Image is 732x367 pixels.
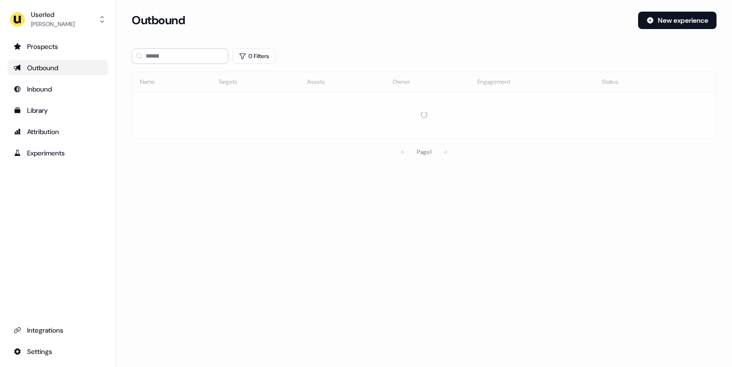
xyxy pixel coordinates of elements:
a: Go to attribution [8,124,108,139]
a: Go to templates [8,103,108,118]
div: Attribution [14,127,102,137]
a: Go to integrations [8,322,108,338]
div: Library [14,106,102,115]
div: [PERSON_NAME] [31,19,75,29]
div: Inbound [14,84,102,94]
a: Go to outbound experience [8,60,108,76]
button: 0 Filters [232,48,275,64]
div: Experiments [14,148,102,158]
div: Integrations [14,325,102,335]
a: Go to integrations [8,344,108,359]
button: New experience [638,12,717,29]
div: Settings [14,347,102,356]
a: Go to prospects [8,39,108,54]
h3: Outbound [132,13,185,28]
div: Userled [31,10,75,19]
a: Go to experiments [8,145,108,161]
a: Go to Inbound [8,81,108,97]
div: Outbound [14,63,102,73]
div: Prospects [14,42,102,51]
button: Userled[PERSON_NAME] [8,8,108,31]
